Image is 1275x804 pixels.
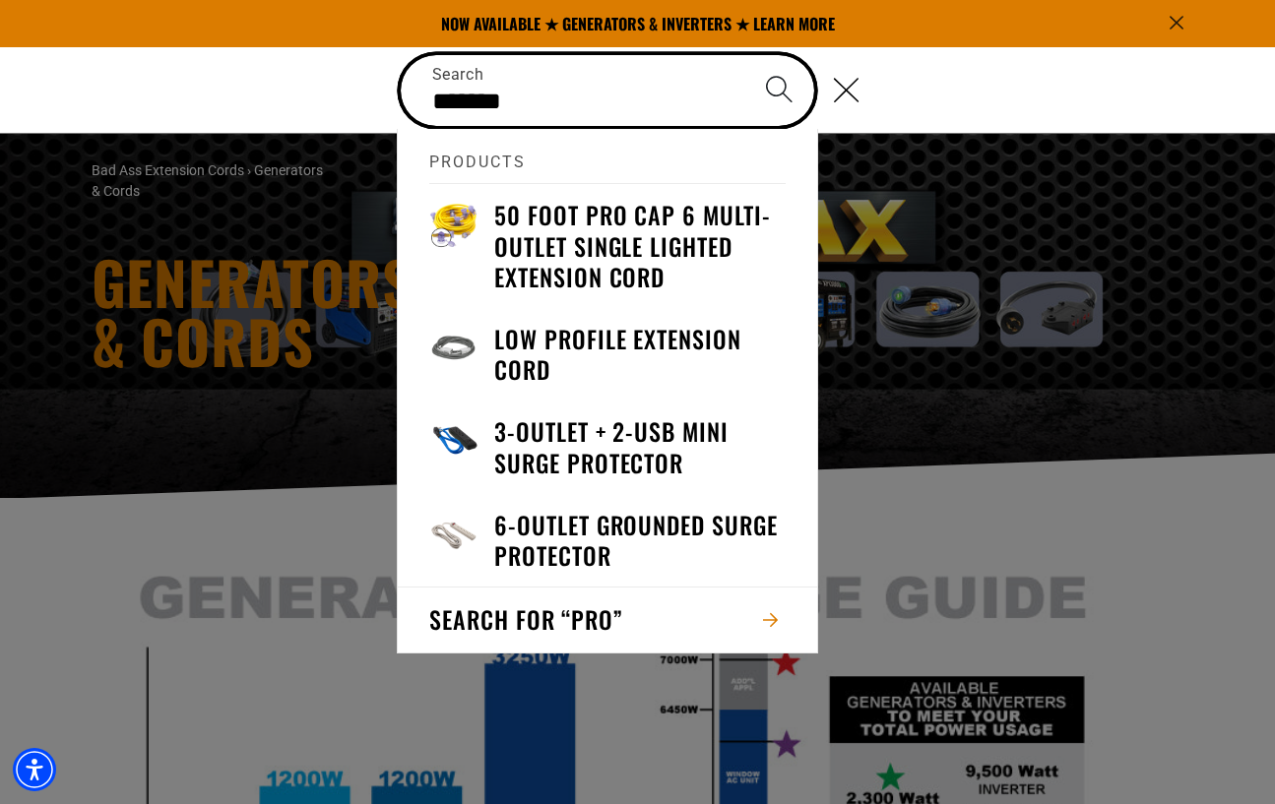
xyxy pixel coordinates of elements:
a: 50 Foot Pro Cap 6 Multi-Outlet Single Lighted Extension Cord [398,184,817,308]
button: Search [745,55,814,124]
a: Low Profile Extension Cord [398,308,817,401]
h2: Products [429,129,786,184]
h3: 6-Outlet Grounded Surge Protector [494,510,786,571]
h3: Low Profile Extension Cord [494,324,786,385]
h3: 3-Outlet + 2-USB Mini Surge Protector [494,416,786,477]
h3: 50 Foot Pro Cap 6 Multi-Outlet Single Lighted Extension Cord [494,200,786,292]
img: blue [429,416,478,465]
img: 6-Outlet Grounded Surge Protector [429,510,478,559]
a: 3-Outlet + 2-USB Mini Surge Protector [398,401,817,493]
img: yellow [429,200,478,249]
div: Accessibility Menu [13,748,56,791]
img: grey & white [429,324,478,373]
a: 6-Outlet Grounded Surge Protector [398,494,817,587]
button: Close [816,55,876,124]
button: Search for “pro” [398,588,817,652]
